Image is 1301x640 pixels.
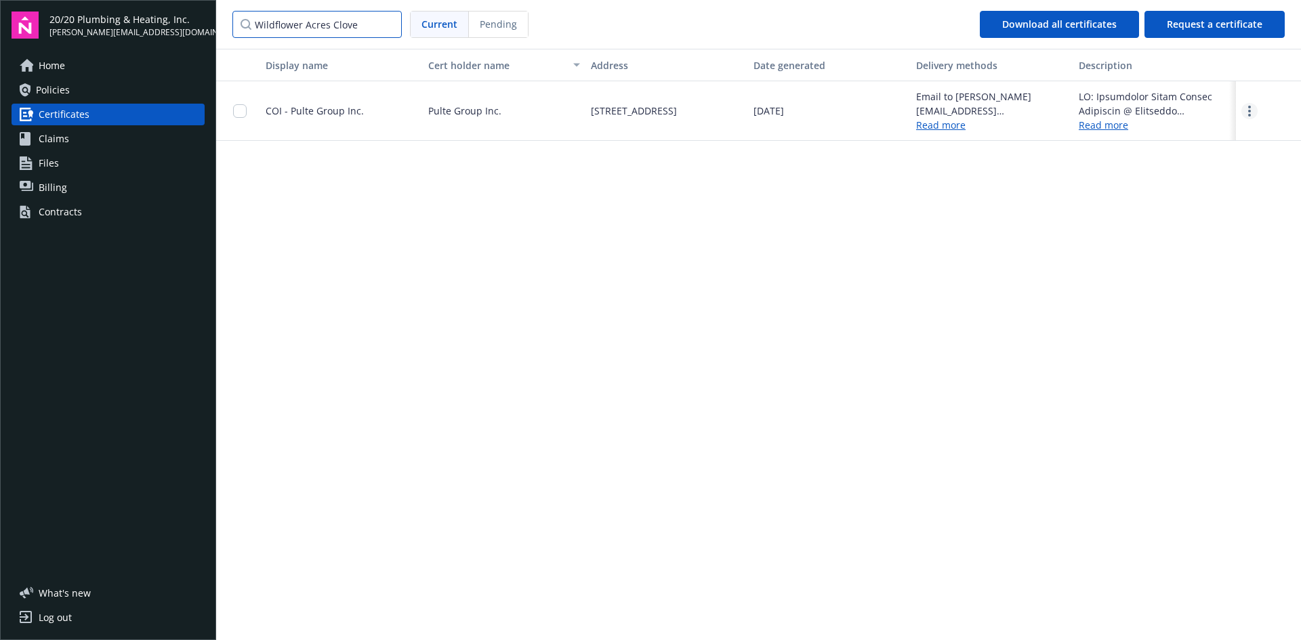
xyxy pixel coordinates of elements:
span: Download all certificates [1002,18,1117,30]
span: Home [39,55,65,77]
span: Current [421,17,457,31]
button: Download all certificates [980,11,1139,38]
span: COI - Pulte Group Inc. [266,104,364,117]
a: Home [12,55,205,77]
div: Date generated [753,58,905,72]
a: Billing [12,177,205,198]
span: Policies [36,79,70,101]
a: Claims [12,128,205,150]
span: [PERSON_NAME][EMAIL_ADDRESS][DOMAIN_NAME] [49,26,205,39]
a: more [1241,103,1258,119]
div: Email to [PERSON_NAME][EMAIL_ADDRESS][PERSON_NAME][DOMAIN_NAME] [916,89,1068,118]
div: Delivery methods [916,58,1068,72]
span: Pending [469,12,528,37]
div: Contracts [39,201,82,223]
button: Display name [260,49,423,81]
span: Pending [480,17,517,31]
button: What's new [12,586,112,600]
span: Request a certificate [1167,18,1262,30]
div: Address [591,58,743,72]
input: Toggle Row Selected [233,104,247,118]
span: Pulte Group Inc. [428,104,501,118]
button: 20/20 Plumbing & Heating, Inc.[PERSON_NAME][EMAIL_ADDRESS][DOMAIN_NAME] [49,12,205,39]
a: Files [12,152,205,174]
button: Request a certificate [1144,11,1285,38]
span: Billing [39,177,67,198]
span: [STREET_ADDRESS] [591,104,677,118]
span: 20/20 Plumbing & Heating, Inc. [49,12,205,26]
div: Log out [39,607,72,628]
a: Contracts [12,201,205,223]
a: Read more [916,119,966,131]
button: Date generated [748,49,911,81]
span: [DATE] [753,104,784,118]
button: Cert holder name [423,49,585,81]
button: Description [1073,49,1236,81]
img: navigator-logo.svg [12,12,39,39]
button: Delivery methods [911,49,1073,81]
div: LO: Ipsumdolor Sitam Consec Adipiscin @ Elitseddo EiusmOdtem, Inc., utl etdoloremagn ali enimadmi... [1079,89,1231,118]
div: Cert holder name [428,58,565,72]
a: Policies [12,79,205,101]
div: Display name [266,58,417,72]
span: Certificates [39,104,89,125]
a: Read more [1079,118,1231,132]
span: Files [39,152,59,174]
div: Description [1079,58,1231,72]
button: Address [585,49,748,81]
span: What ' s new [39,586,91,600]
a: Certificates [12,104,205,125]
span: Claims [39,128,69,150]
input: Filter certificates... [232,11,402,38]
